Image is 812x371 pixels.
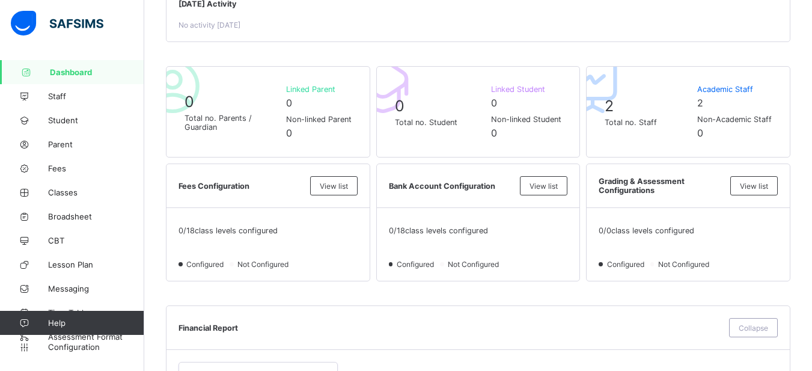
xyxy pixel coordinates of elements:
[491,127,497,139] span: 0
[739,323,768,333] span: Collapse
[599,177,724,195] span: Grading & Assessment Configurations
[48,260,144,269] span: Lesson Plan
[50,67,144,77] span: Dashboard
[491,85,561,94] span: Linked Student
[395,97,404,115] span: 0
[657,260,713,269] span: Not Configured
[286,127,292,139] span: 0
[48,284,144,293] span: Messaging
[48,236,144,245] span: CBT
[697,115,772,124] span: Non-Academic Staff
[606,260,648,269] span: Configured
[48,308,144,317] span: Time Table
[179,182,304,191] span: Fees Configuration
[48,318,144,328] span: Help
[697,85,772,94] span: Academic Staff
[48,140,144,149] span: Parent
[389,226,488,235] span: 0 / 18 class levels configured
[236,260,292,269] span: Not Configured
[286,85,352,94] span: Linked Parent
[48,91,144,101] span: Staff
[48,342,144,352] span: Configuration
[48,115,144,125] span: Student
[697,97,703,109] span: 2
[185,93,194,111] span: 0
[697,127,703,139] span: 0
[185,260,227,269] span: Configured
[395,118,486,127] span: Total no. Student
[605,118,691,127] span: Total no. Staff
[389,182,514,191] span: Bank Account Configuration
[286,115,352,124] span: Non-linked Parent
[179,20,240,29] span: No activity [DATE]
[286,97,292,109] span: 0
[185,114,280,132] span: Total no. Parents / Guardian
[48,188,144,197] span: Classes
[179,226,278,235] span: 0 / 18 class levels configured
[179,323,723,333] span: Financial Report
[491,97,497,109] span: 0
[491,115,561,124] span: Non-linked Student
[48,212,144,221] span: Broadsheet
[530,182,558,191] span: View list
[48,164,144,173] span: Fees
[447,260,502,269] span: Not Configured
[320,182,348,191] span: View list
[740,182,768,191] span: View list
[599,226,694,235] span: 0 / 0 class levels configured
[605,97,614,115] span: 2
[395,260,438,269] span: Configured
[11,11,103,36] img: safsims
